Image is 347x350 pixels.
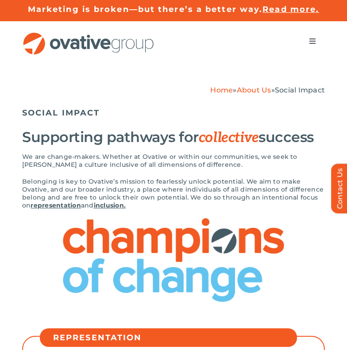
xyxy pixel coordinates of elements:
[81,201,94,209] span: and
[275,86,325,94] span: Social Impact
[22,153,325,169] p: We are change-makers. Whether at Ovative or within our communities, we seek to [PERSON_NAME] a cu...
[210,86,233,94] a: Home
[31,201,81,209] a: representation
[300,32,325,50] nav: Menu
[22,177,325,209] p: Belonging is key to Ovative’s mission to fearlessly unlock potential. We aim to make Ovative, and...
[53,333,293,342] h5: REPRESENTATION
[63,218,284,302] img: Social Impact – Champions of Change Logo
[22,108,325,118] h5: SOCIAL IMPACT
[28,4,263,14] a: Marketing is broken—but there’s a better way.
[262,4,319,14] a: Read more.
[210,86,325,94] span: » »
[22,129,325,146] h2: Supporting pathways for success
[237,86,271,94] a: About Us
[22,31,155,40] a: OG_Full_horizontal_RGB
[94,201,126,209] a: inclusion.
[199,129,258,146] span: collective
